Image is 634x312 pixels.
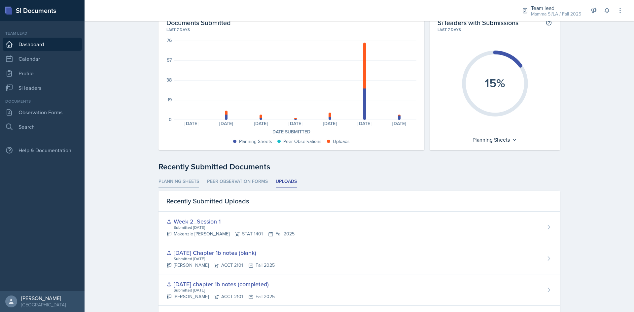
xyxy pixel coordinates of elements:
div: 0 [169,117,172,122]
div: [DATE] [382,121,417,126]
div: [DATE] Chapter 1b notes (blank) [166,248,275,257]
a: Dashboard [3,38,82,51]
div: [PERSON_NAME] [21,295,66,301]
div: [PERSON_NAME] ACCT 2101 Fall 2025 [166,293,275,300]
div: [DATE] [278,121,313,126]
div: [DATE] chapter 1b notes (completed) [166,280,275,289]
a: [DATE] Chapter 1b notes (blank) Submitted [DATE] [PERSON_NAME]ACCT 2101Fall 2025 [158,243,560,274]
div: Date Submitted [166,128,416,135]
div: Team lead [3,30,82,36]
div: Recently Submitted Documents [158,161,560,173]
li: Uploads [276,175,297,188]
div: [DATE] [347,121,382,126]
h2: Si leaders with Submissions [438,18,518,27]
div: Documents [3,98,82,104]
div: Last 7 days [166,27,416,33]
div: Submitted [DATE] [173,225,295,230]
div: [DATE] [244,121,278,126]
div: 76 [167,38,172,43]
div: [PERSON_NAME] ACCT 2101 Fall 2025 [166,262,275,269]
li: Peer Observation Forms [207,175,268,188]
div: 19 [167,97,172,102]
div: Planning Sheets [239,138,272,145]
div: Makenzie [PERSON_NAME] STAT 1401 Fall 2025 [166,230,295,237]
a: Week 2_Session 1 Submitted [DATE] Makenzie [PERSON_NAME]STAT 1401Fall 2025 [158,212,560,243]
a: Si leaders [3,81,82,94]
div: Submitted [DATE] [173,256,275,262]
div: Help & Documentation [3,144,82,157]
a: Observation Forms [3,106,82,119]
a: Profile [3,67,82,80]
div: [DATE] [174,121,209,126]
div: [DATE] [313,121,347,126]
div: Team lead [531,4,581,12]
div: Uploads [333,138,350,145]
div: 38 [166,78,172,82]
div: 57 [167,58,172,62]
div: Week 2_Session 1 [166,217,295,226]
div: [GEOGRAPHIC_DATA] [21,301,66,308]
h2: Documents Submitted [166,18,416,27]
li: Planning Sheets [158,175,199,188]
div: Recently Submitted Uploads [158,191,560,212]
div: Mamma SI/LA / Fall 2025 [531,11,581,17]
text: 15% [485,74,505,91]
div: [DATE] [209,121,244,126]
a: [DATE] chapter 1b notes (completed) Submitted [DATE] [PERSON_NAME]ACCT 2101Fall 2025 [158,274,560,306]
a: Calendar [3,52,82,65]
div: Planning Sheets [469,134,520,145]
div: Submitted [DATE] [173,287,275,293]
a: Search [3,120,82,133]
div: Peer Observations [283,138,322,145]
div: Last 7 days [438,27,552,33]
